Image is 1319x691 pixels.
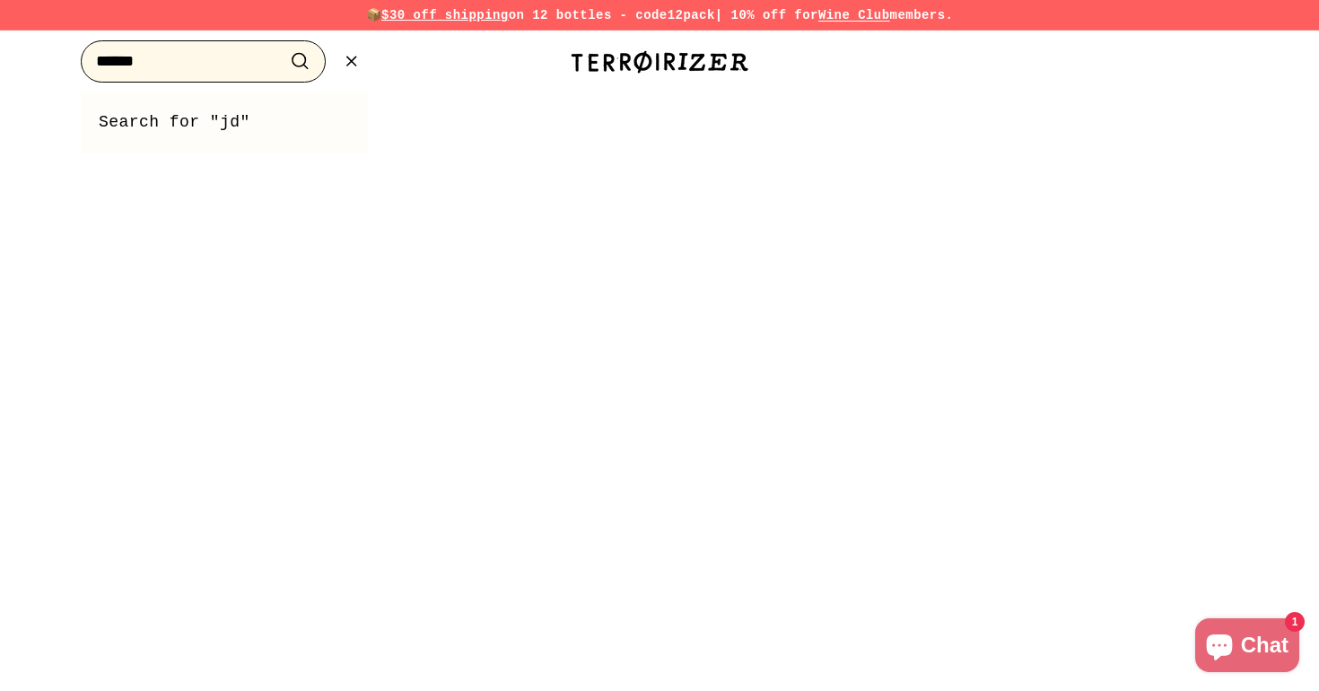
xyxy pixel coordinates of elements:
a: Wine Club [818,8,890,22]
inbox-online-store-chat: Shopify online store chat [1190,618,1305,677]
span: $30 off shipping [381,8,509,22]
a: Search for "jd" [99,109,350,136]
p: 📦 on 12 bottles - code | 10% off for members. [36,5,1283,25]
strong: 12pack [668,8,715,22]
